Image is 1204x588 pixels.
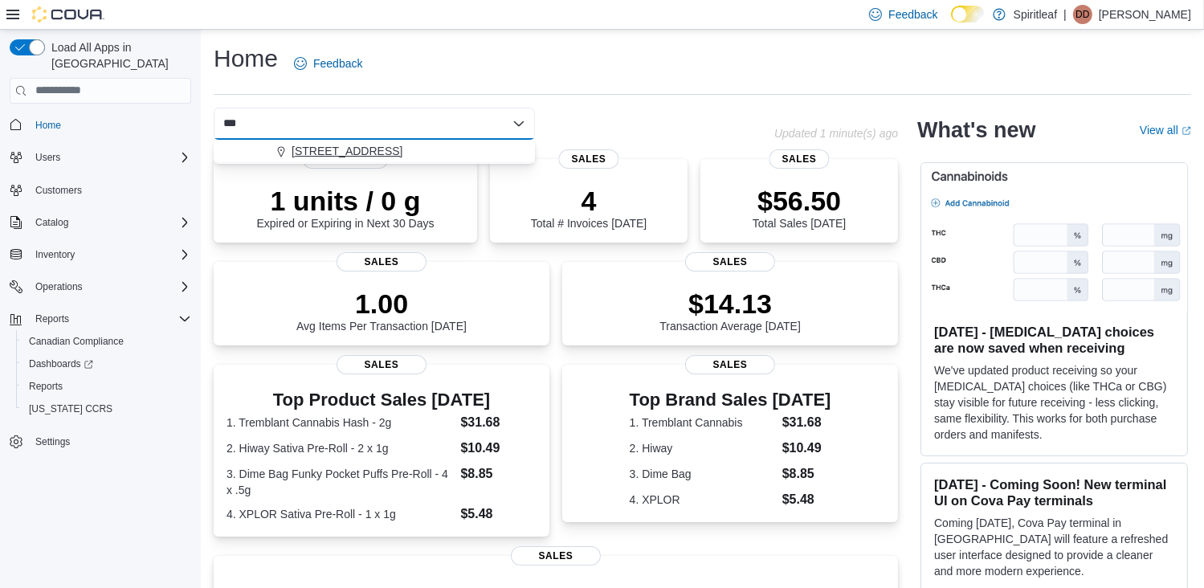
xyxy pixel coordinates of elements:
span: Dashboards [22,354,191,374]
span: Sales [337,355,427,374]
span: Inventory [35,248,75,261]
p: [PERSON_NAME] [1099,5,1191,24]
span: DD [1075,5,1089,24]
span: Customers [29,180,191,200]
a: Dashboards [22,354,100,374]
span: Catalog [35,216,68,229]
p: 1.00 [296,288,467,320]
button: [US_STATE] CCRS [16,398,198,420]
div: Total # Invoices [DATE] [531,185,647,230]
button: Close list of options [512,117,525,130]
a: Feedback [288,47,369,80]
span: Dashboards [29,357,93,370]
button: Catalog [29,213,75,232]
dt: 3. Dime Bag Funky Pocket Puffs Pre-Roll - 4 x .5g [227,466,455,498]
a: Reports [22,377,69,396]
svg: External link [1182,126,1191,136]
div: Daniel D [1073,5,1092,24]
button: Canadian Compliance [16,330,198,353]
a: Dashboards [16,353,198,375]
dt: 4. XPLOR [630,492,776,508]
p: $56.50 [753,185,846,217]
span: Catalog [29,213,191,232]
span: Operations [35,280,83,293]
div: Avg Items Per Transaction [DATE] [296,288,467,333]
div: Expired or Expiring in Next 30 Days [257,185,435,230]
button: Users [29,148,67,167]
span: Feedback [888,6,937,22]
h3: Top Brand Sales [DATE] [630,390,831,410]
button: [STREET_ADDRESS] [214,140,535,163]
span: Settings [35,435,70,448]
button: Inventory [29,245,81,264]
span: Home [29,115,191,135]
span: Reports [22,377,191,396]
button: Reports [29,309,76,329]
div: Total Sales [DATE] [753,185,846,230]
dt: 2. Hiway [630,440,776,456]
p: We've updated product receiving so your [MEDICAL_DATA] choices (like THCa or CBG) stay visible fo... [934,362,1174,443]
span: Washington CCRS [22,399,191,419]
span: Sales [559,149,619,169]
button: Operations [3,276,198,298]
dd: $5.48 [461,504,537,524]
img: Cova [32,6,104,22]
dd: $8.85 [461,464,537,484]
span: Sales [337,252,427,272]
nav: Complex example [10,107,191,496]
p: 1 units / 0 g [257,185,435,217]
dd: $10.49 [782,439,831,458]
div: Transaction Average [DATE] [659,288,801,333]
p: | [1063,5,1067,24]
dd: $5.48 [782,490,831,509]
button: Catalog [3,211,198,234]
button: Users [3,146,198,169]
span: Customers [35,184,82,197]
h1: Home [214,43,278,75]
input: Dark Mode [951,6,985,22]
span: Users [29,148,191,167]
a: View allExternal link [1140,124,1191,137]
p: Spiritleaf [1014,5,1057,24]
dt: 1. Tremblant Cannabis Hash - 2g [227,414,455,431]
span: Home [35,119,61,132]
a: Home [29,116,67,135]
span: [STREET_ADDRESS] [292,143,402,159]
h3: [DATE] - Coming Soon! New terminal UI on Cova Pay terminals [934,476,1174,508]
span: Sales [511,546,601,566]
span: Inventory [29,245,191,264]
a: Customers [29,181,88,200]
p: $14.13 [659,288,801,320]
dd: $31.68 [461,413,537,432]
button: Customers [3,178,198,202]
span: Settings [29,431,191,451]
span: Load All Apps in [GEOGRAPHIC_DATA] [45,39,191,71]
span: Reports [29,380,63,393]
dt: 1. Tremblant Cannabis [630,414,776,431]
span: Feedback [313,55,362,71]
span: Dark Mode [951,22,952,23]
h3: [DATE] - [MEDICAL_DATA] choices are now saved when receiving [934,324,1174,356]
dt: 2. Hiway Sativa Pre-Roll - 2 x 1g [227,440,455,456]
a: [US_STATE] CCRS [22,399,119,419]
span: Sales [685,355,775,374]
h3: Top Product Sales [DATE] [227,390,537,410]
span: Reports [29,309,191,329]
div: Choose from the following options [214,140,535,163]
dd: $10.49 [461,439,537,458]
button: Home [3,113,198,137]
p: Coming [DATE], Cova Pay terminal in [GEOGRAPHIC_DATA] will feature a refreshed user interface des... [934,515,1174,579]
span: Canadian Compliance [22,332,191,351]
dt: 3. Dime Bag [630,466,776,482]
span: Sales [685,252,775,272]
button: Reports [16,375,198,398]
span: Users [35,151,60,164]
span: Sales [769,149,830,169]
p: 4 [531,185,647,217]
a: Canadian Compliance [22,332,130,351]
span: Canadian Compliance [29,335,124,348]
button: Reports [3,308,198,330]
span: Reports [35,312,69,325]
span: Operations [29,277,191,296]
dt: 4. XPLOR Sativa Pre-Roll - 1 x 1g [227,506,455,522]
